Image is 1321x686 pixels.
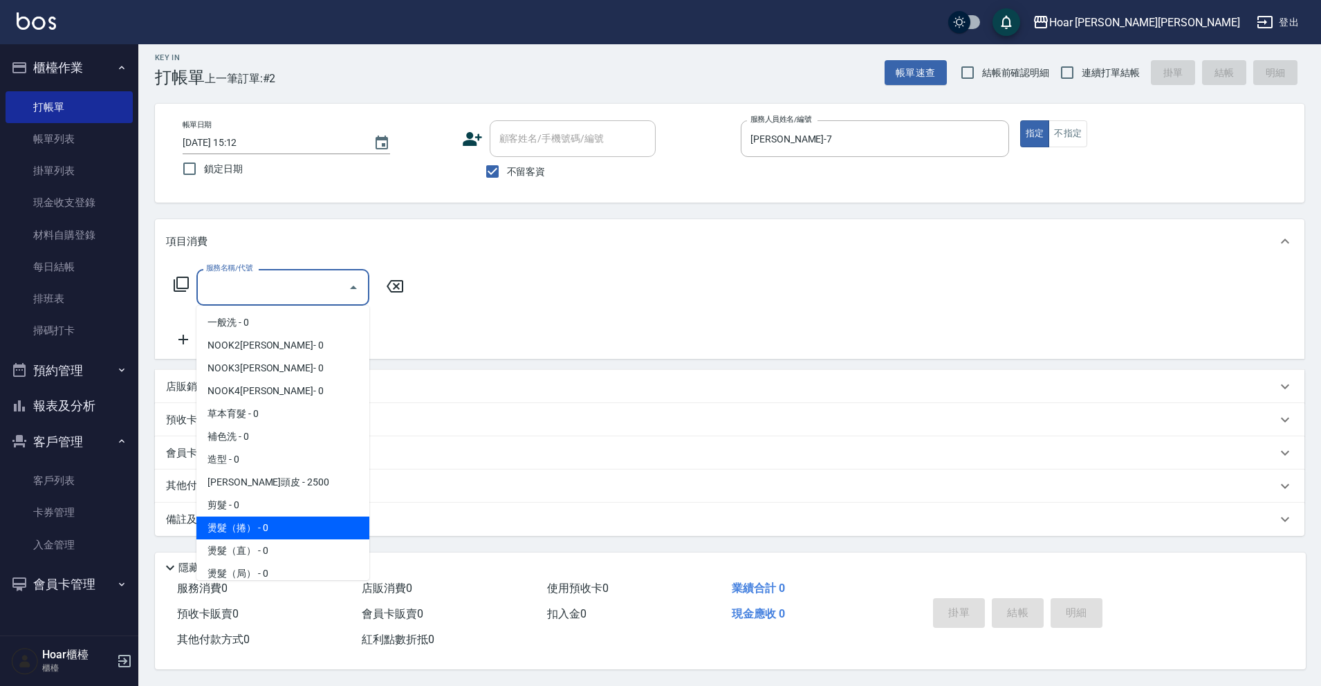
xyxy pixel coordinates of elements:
div: 預收卡販賣 [155,403,1304,436]
a: 排班表 [6,283,133,315]
p: 會員卡銷售 [166,446,218,461]
span: 會員卡販賣 0 [362,607,423,620]
span: 扣入金 0 [547,607,586,620]
button: 會員卡管理 [6,566,133,602]
p: 隱藏業績明細 [178,561,241,575]
div: 會員卡銷售 [155,436,1304,470]
a: 現金收支登錄 [6,187,133,219]
a: 每日結帳 [6,251,133,283]
a: 入金管理 [6,529,133,561]
h2: Key In [155,53,205,62]
span: 現金應收 0 [732,607,785,620]
span: 鎖定日期 [204,162,243,176]
button: save [992,8,1020,36]
span: 一般洗 - 0 [196,311,369,334]
a: 打帳單 [6,91,133,123]
div: Hoar [PERSON_NAME][PERSON_NAME] [1049,14,1240,31]
p: 其他付款方式 [166,479,235,494]
span: 店販消費 0 [362,582,412,595]
p: 店販銷售 [166,380,207,394]
span: 燙髮（捲） - 0 [196,517,369,539]
img: Person [11,647,39,675]
button: 帳單速查 [885,60,947,86]
span: 不留客資 [507,165,546,179]
p: 櫃檯 [42,662,113,674]
span: [PERSON_NAME]頭皮 - 2500 [196,471,369,494]
button: Choose date, selected date is 2025-09-06 [365,127,398,160]
span: 結帳前確認明細 [982,66,1050,80]
p: 預收卡販賣 [166,413,218,427]
img: Logo [17,12,56,30]
button: Hoar [PERSON_NAME][PERSON_NAME] [1027,8,1246,37]
span: 業績合計 0 [732,582,785,595]
h5: Hoar櫃檯 [42,648,113,662]
a: 材料自購登錄 [6,219,133,251]
a: 掛單列表 [6,155,133,187]
span: NOOK2[PERSON_NAME]- 0 [196,334,369,357]
span: 剪髮 - 0 [196,494,369,517]
span: 造型 - 0 [196,448,369,471]
span: 連續打單結帳 [1082,66,1140,80]
span: 其他付款方式 0 [177,633,250,646]
button: 指定 [1020,120,1050,147]
div: 其他付款方式 [155,470,1304,503]
a: 卡券管理 [6,497,133,528]
span: 紅利點數折抵 0 [362,633,434,646]
span: 補色洗 - 0 [196,425,369,448]
button: 報表及分析 [6,388,133,424]
span: NOOK3[PERSON_NAME]- 0 [196,357,369,380]
button: 櫃檯作業 [6,50,133,86]
span: 預收卡販賣 0 [177,607,239,620]
div: 店販銷售 [155,370,1304,403]
p: 備註及來源 [166,512,218,527]
label: 帳單日期 [183,120,212,130]
span: 上一筆訂單:#2 [205,70,276,87]
span: 草本育髮 - 0 [196,402,369,425]
span: 燙髮（直） - 0 [196,539,369,562]
button: 登出 [1251,10,1304,35]
input: YYYY/MM/DD hh:mm [183,131,360,154]
p: 項目消費 [166,234,207,249]
span: 使用預收卡 0 [547,582,609,595]
label: 服務人員姓名/編號 [750,114,811,124]
div: 項目消費 [155,219,1304,263]
button: 不指定 [1049,120,1087,147]
label: 服務名稱/代號 [206,263,252,273]
a: 帳單列表 [6,123,133,155]
button: 客戶管理 [6,424,133,460]
span: 服務消費 0 [177,582,228,595]
a: 客戶列表 [6,465,133,497]
h3: 打帳單 [155,68,205,87]
span: 燙髮（局） - 0 [196,562,369,585]
span: NOOK4[PERSON_NAME]- 0 [196,380,369,402]
button: Close [342,277,364,299]
button: 預約管理 [6,353,133,389]
a: 掃碼打卡 [6,315,133,346]
div: 備註及來源 [155,503,1304,536]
